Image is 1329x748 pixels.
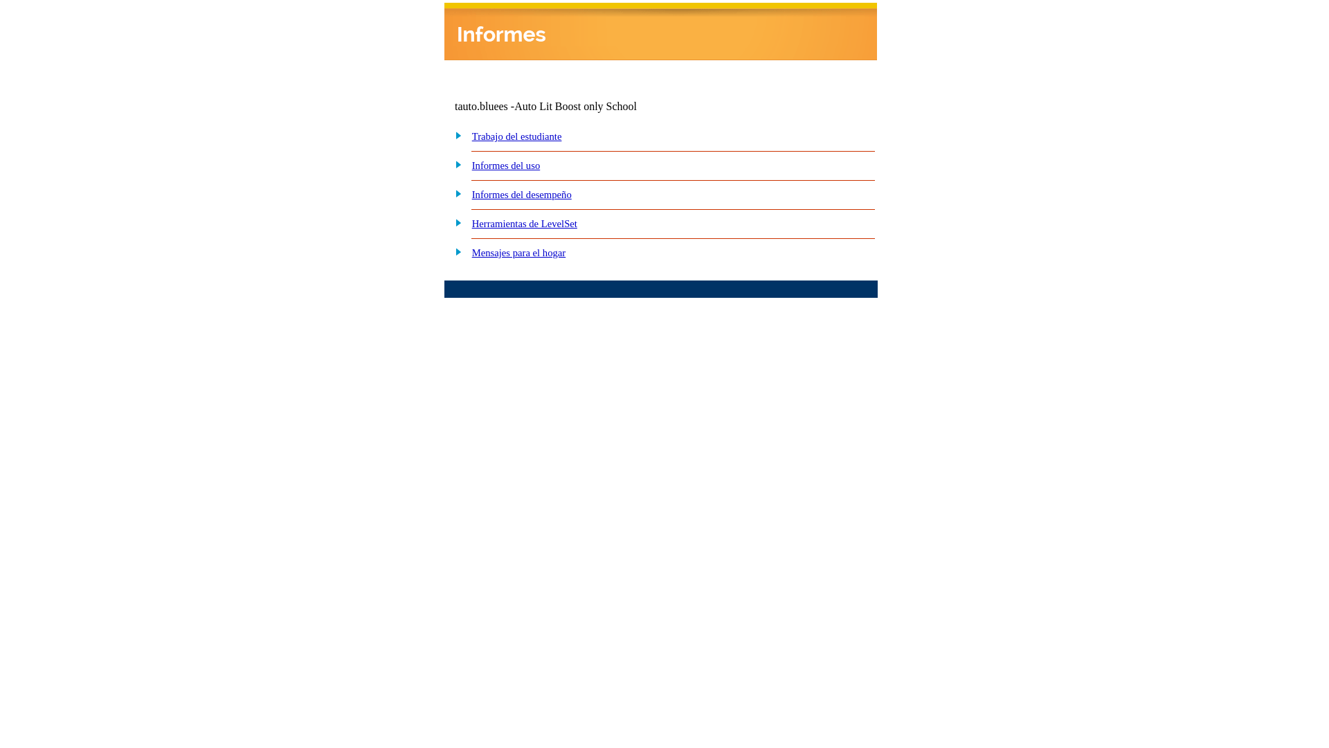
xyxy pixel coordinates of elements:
a: Mensajes para el hogar [472,247,566,258]
img: plus.gif [448,129,462,141]
a: Trabajo del estudiante [472,131,562,142]
img: plus.gif [448,158,462,170]
td: tauto.bluees - [455,100,709,113]
nobr: Auto Lit Boost only School [514,100,637,112]
img: header [444,3,877,60]
a: Informes del desempeño [472,189,572,200]
img: plus.gif [448,216,462,229]
a: Informes del uso [472,160,541,171]
img: plus.gif [448,187,462,199]
img: plus.gif [448,245,462,258]
a: Herramientas de LevelSet [472,218,577,229]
